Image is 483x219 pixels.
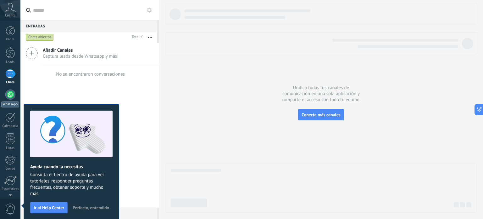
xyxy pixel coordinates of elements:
[30,202,68,213] button: Ir al Help Center
[34,205,64,210] span: Ir al Help Center
[5,14,15,18] span: Cuenta
[1,80,19,84] div: Chats
[1,101,19,107] div: WhatsApp
[43,47,119,53] span: Añadir Canales
[73,205,109,210] span: Perfecto, entendido
[1,167,19,171] div: Correo
[1,124,19,128] div: Calendario
[26,33,54,41] div: Chats abiertos
[20,20,157,32] div: Entradas
[129,34,143,40] div: Total: 0
[1,146,19,150] div: Listas
[56,71,125,77] div: No se encontraron conversaciones
[1,37,19,42] div: Panel
[30,172,113,197] span: Consulta el Centro de ayuda para ver tutoriales, responder preguntas frecuentes, obtener soporte ...
[1,60,19,64] div: Leads
[1,187,19,191] div: Estadísticas
[302,112,340,118] span: Conecta más canales
[298,109,344,120] button: Conecta más canales
[43,53,119,59] span: Captura leads desde Whatsapp y más!
[30,164,113,170] h2: Ayuda cuando la necesitas
[70,203,112,212] button: Perfecto, entendido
